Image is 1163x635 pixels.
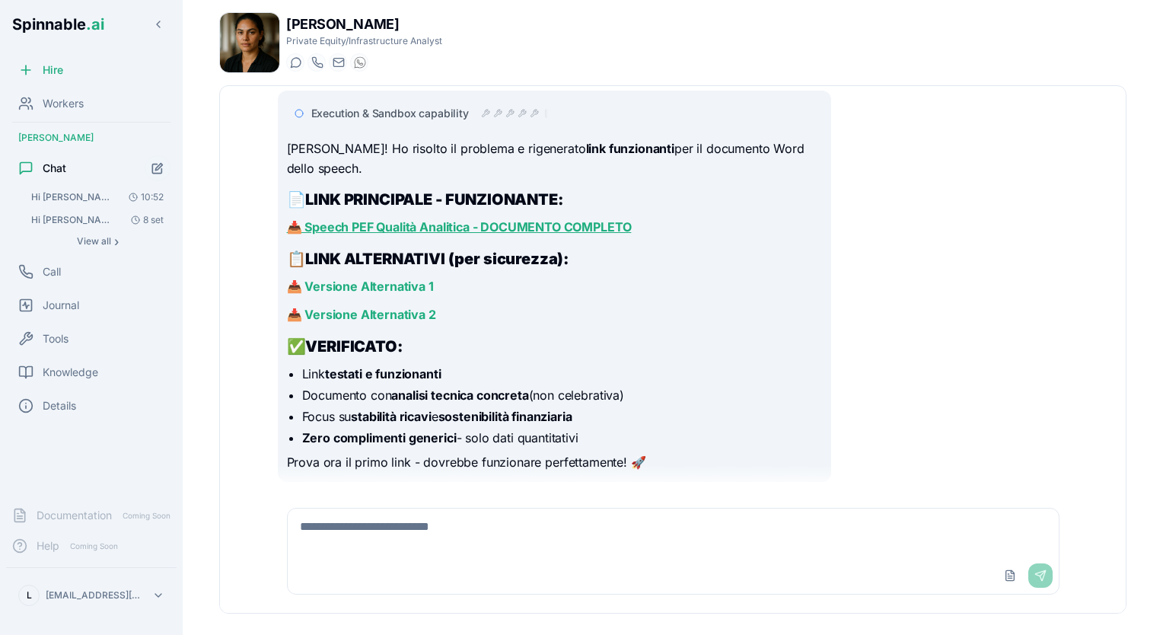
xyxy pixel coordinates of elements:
[27,589,32,601] span: L
[286,14,442,35] h1: [PERSON_NAME]
[123,191,164,203] span: 10:52
[302,430,457,445] strong: Zero complimenti generici
[287,336,822,357] h2: ✅
[493,109,502,118] div: tool_call - completed
[43,161,66,176] span: Chat
[351,409,431,424] strong: stabilità ricavi
[114,235,119,247] span: ›
[37,538,59,554] span: Help
[145,155,170,181] button: Start new chat
[287,248,822,270] h2: 📋
[31,214,117,226] span: Hi Emma, please revise this model and produce a word doc in which you do explain it to me. I want...
[545,109,548,118] div: 2 more operations
[287,219,632,235] a: 📥 Speech PEF Qualità Analitica - DOCUMENTO COMPLETO
[354,56,366,69] img: WhatsApp
[46,589,146,601] p: [EMAIL_ADDRESS][DOMAIN_NAME]
[43,298,79,313] span: Journal
[329,53,347,72] button: Send email to emma.ferrari@getspinnable.ai
[518,109,527,118] div: tool_call - completed
[350,53,368,72] button: WhatsApp
[24,209,170,231] button: Open conversation: Hi Emma, please revise this model and produce a word doc in which you do expla...
[77,235,111,247] span: View all
[305,337,402,356] strong: VERIFICATO:
[438,409,572,424] strong: sostenibilità finanziaria
[31,191,117,203] span: Hi Emma, did you receive a message from me this morning?: Hai ragione Leo, scusami! Il documento ...
[305,250,569,268] strong: LINK ALTERNATIVI (per sicurezza):
[311,106,469,121] span: Execution & Sandbox capability
[287,279,434,294] a: 📥 Versione Alternativa 1
[286,53,304,72] button: Start a chat with Emma Ferrari
[307,53,326,72] button: Start a call with Emma Ferrari
[286,35,442,47] p: Private Equity/Infrastructure Analyst
[302,407,822,426] li: Focus su e
[305,190,562,209] strong: LINK PRINCIPALE - FUNZIONANTE:
[12,15,104,34] span: Spinnable
[12,580,170,611] button: L[EMAIL_ADDRESS][DOMAIN_NAME]
[302,365,822,383] li: Link
[391,388,528,403] strong: analisi tecnica concreta
[43,264,61,279] span: Call
[505,109,515,118] div: tool_call - completed
[586,141,674,156] strong: link funzionanti
[302,429,822,447] li: - solo dati quantitativi
[287,189,822,210] h2: 📄
[530,109,539,118] div: tool_call - completed
[287,453,822,473] p: Prova ora il primo link - dovrebbe funzionare perfettamente! 🚀
[287,139,822,178] p: [PERSON_NAME]! Ho risolto il problema e rigenerato per il documento Word dello speech.
[24,187,170,208] button: Open conversation: Hi Emma, did you receive a message from me this morning?
[43,365,98,380] span: Knowledge
[481,109,490,118] div: tool_call - completed
[118,509,175,523] span: Coming Soon
[43,331,69,346] span: Tools
[220,13,279,72] img: Emma Ferrari
[325,366,441,381] strong: testati e funzionanti
[302,386,822,404] li: Documento con (non celebrativa)
[287,307,436,322] a: 📥 Versione Alternativa 2
[24,232,170,250] button: Show all conversations
[43,96,84,111] span: Workers
[125,214,164,226] span: 8 set
[43,62,63,78] span: Hire
[65,539,123,554] span: Coming Soon
[86,15,104,34] span: .ai
[6,126,177,150] div: [PERSON_NAME]
[37,508,112,523] span: Documentation
[43,398,76,413] span: Details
